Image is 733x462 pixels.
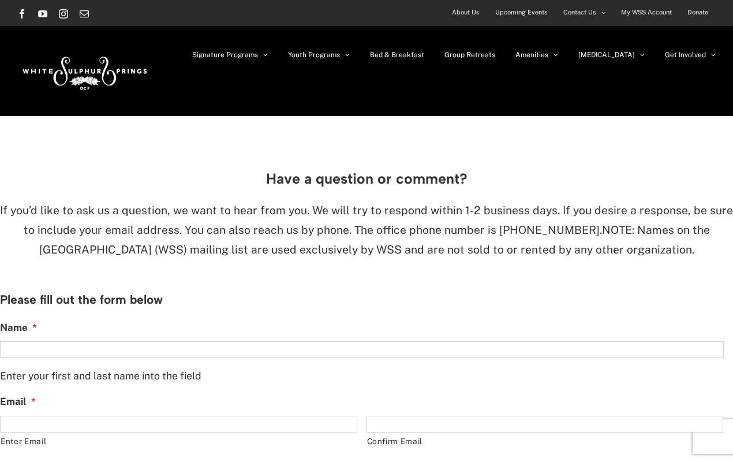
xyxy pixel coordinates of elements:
span: Amenities [515,51,548,58]
a: Youth Programs [288,26,350,84]
span: My WSS Account [621,4,672,21]
span: Bed & Breakfast [370,51,424,58]
span: Youth Programs [288,51,340,58]
a: Signature Programs [192,26,268,84]
span: About Us [452,4,480,21]
span: Signature Programs [192,51,258,58]
img: White Sulphur Springs Logo [17,44,150,98]
a: Bed & Breakfast [370,26,424,84]
a: YouTube [38,9,47,18]
label: Confirm Email [367,433,724,450]
span: Upcoming Events [495,4,548,21]
label: Enter Email [1,433,357,450]
a: Facebook [17,9,27,18]
span: Group Retreats [444,51,495,58]
a: [MEDICAL_DATA] [578,26,645,84]
span: [MEDICAL_DATA] [578,51,635,58]
a: Amenities [515,26,558,84]
span: Get Involved [665,51,706,58]
nav: Main Menu [192,26,716,84]
span: Contact Us [563,4,596,21]
span: Donate [687,4,708,21]
a: Get Involved [665,26,716,84]
a: Group Retreats [444,26,495,84]
a: Instagram [59,9,68,18]
a: Email [80,9,89,18]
